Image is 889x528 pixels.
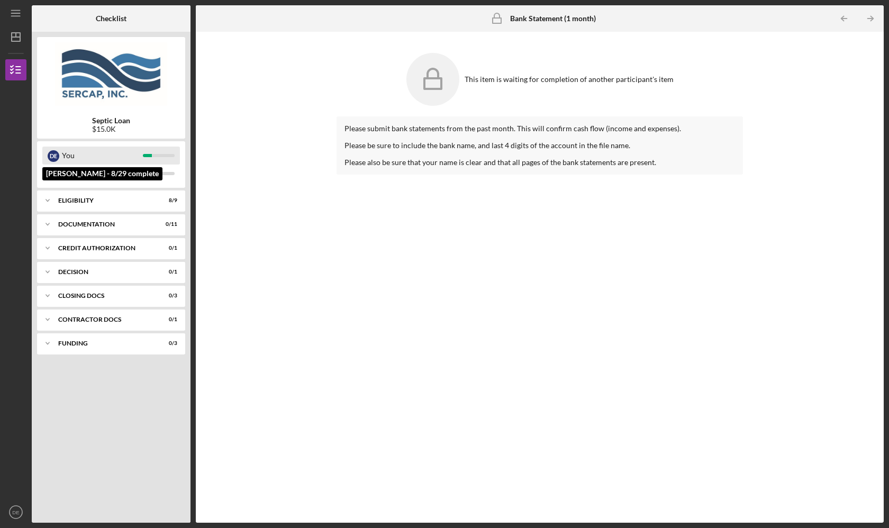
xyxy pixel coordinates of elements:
[510,14,596,23] b: Bank Statement (1 month)
[92,125,130,133] div: $15.0K
[62,147,143,165] div: You
[12,509,19,515] text: DE
[58,340,151,347] div: Funding
[158,197,177,204] div: 8 / 9
[58,316,151,323] div: Contractor Docs
[48,150,59,162] div: D E
[158,293,177,299] div: 0 / 3
[58,245,151,251] div: CREDIT AUTHORIZATION
[48,168,59,180] div: M E
[158,245,177,251] div: 0 / 1
[5,502,26,523] button: DE
[62,165,143,183] div: [PERSON_NAME]
[158,269,177,275] div: 0 / 1
[465,75,674,84] div: This item is waiting for completion of another participant's item
[344,158,735,167] div: Please also be sure that your name is clear and that all pages of the bank statements are present.
[58,221,151,227] div: Documentation
[37,42,185,106] img: Product logo
[158,340,177,347] div: 0 / 3
[158,316,177,323] div: 0 / 1
[58,269,151,275] div: Decision
[344,124,735,133] div: Please submit bank statements from the past month. This will confirm cash flow (income and expens...
[58,197,151,204] div: Eligibility
[58,293,151,299] div: CLOSING DOCS
[344,141,735,150] div: Please be sure to include the bank name, and last 4 digits of the account in the file name.
[92,116,130,125] b: Septic Loan
[96,14,126,23] b: Checklist
[158,221,177,227] div: 0 / 11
